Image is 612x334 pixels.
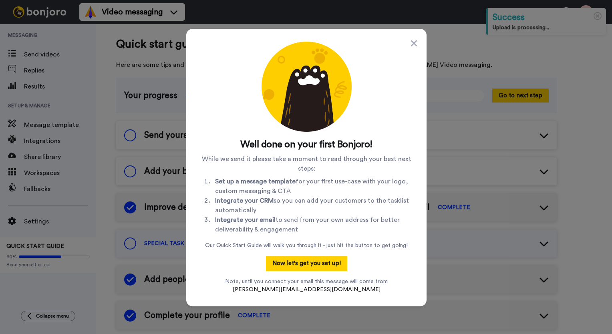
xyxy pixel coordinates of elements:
[215,217,276,223] b: Integrate your email
[215,197,274,204] b: Integrate your CRM
[199,154,414,173] p: While we send it please take a moment to read through your best next steps:
[225,278,388,294] p: Note, until you connect your email this message will come from
[266,256,347,271] button: Now let's get you set up!
[215,178,296,185] b: Set up a message template
[205,241,408,249] p: Our Quick Start Guide will walk you through it - just hit the button to get going!
[215,196,414,215] li: so you can add your customers to the tasklist automatically
[199,138,414,151] h2: Well done on your first Bonjoro!
[233,287,380,292] span: [PERSON_NAME][EMAIL_ADDRESS][DOMAIN_NAME]
[262,42,352,132] img: Congratulations
[215,215,414,234] li: to send from your own address for better deliverability & engagement
[215,177,414,196] li: for your first use-case with your logo, custom messaging & CTA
